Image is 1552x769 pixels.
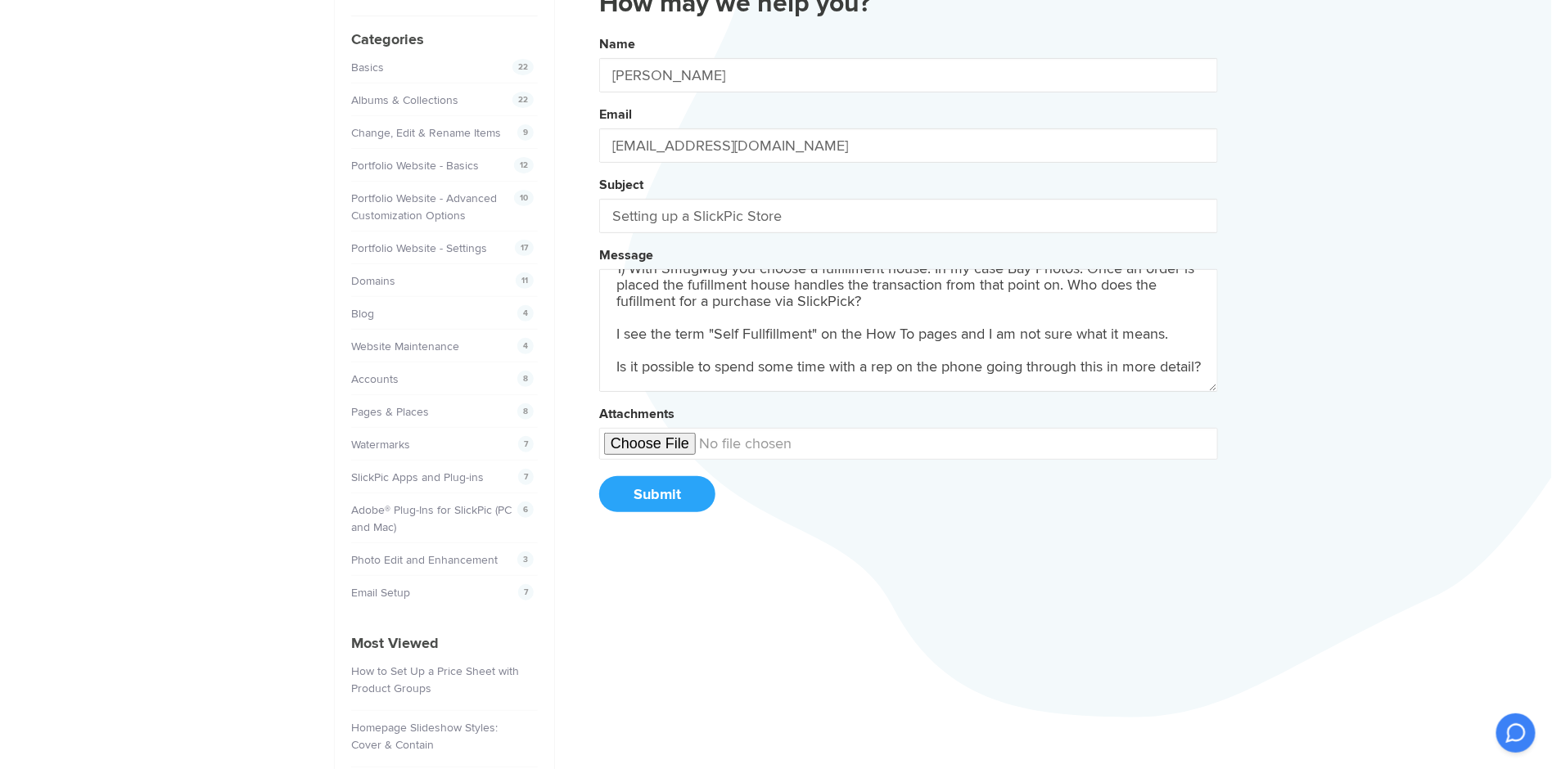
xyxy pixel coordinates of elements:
h4: Most Viewed [351,632,538,654]
span: 22 [512,92,534,108]
span: 7 [518,584,534,600]
input: Your Name [599,58,1218,92]
a: Adobe® Plug-Ins for SlickPic (PC and Mac) [351,503,512,534]
a: Homepage Slideshow Styles: Cover & Contain [351,721,498,752]
a: Blog [351,307,374,321]
span: 8 [517,403,534,420]
span: 4 [517,305,534,322]
label: Subject [599,177,643,193]
a: Portfolio Website - Advanced Customization Options [351,191,497,223]
a: Accounts [351,372,399,386]
span: 10 [514,190,534,206]
h4: Categories [351,29,538,51]
a: Portfolio Website - Basics [351,159,479,173]
a: Albums & Collections [351,93,458,107]
a: How to Set Up a Price Sheet with Product Groups [351,664,519,695]
span: 12 [514,157,534,173]
a: Pages & Places [351,405,429,419]
a: Basics [351,61,384,74]
label: Name [599,36,635,52]
label: Message [599,247,653,263]
a: Photo Edit and Enhancement [351,553,498,567]
span: 22 [512,59,534,75]
input: Your Subject [599,199,1218,233]
span: 4 [517,338,534,354]
label: Attachments [599,406,674,422]
button: Submit [599,476,715,512]
span: 9 [517,124,534,141]
label: Email [599,106,632,123]
a: Website Maintenance [351,340,459,353]
a: Watermarks [351,438,410,452]
span: 7 [518,436,534,452]
a: Change, Edit & Rename Items [351,126,501,140]
a: Portfolio Website - Settings [351,241,487,255]
a: SlickPic Apps and Plug-ins [351,470,484,484]
span: 8 [517,371,534,387]
input: undefined [599,428,1218,460]
span: 7 [518,469,534,485]
span: 11 [516,272,534,289]
span: 3 [517,551,534,568]
button: NameEmailSubjectMessageAttachmentsSubmit [599,30,1218,529]
input: Your Email [599,128,1218,163]
a: Email Setup [351,586,410,600]
span: 6 [517,501,534,518]
span: 17 [515,240,534,256]
a: Domains [351,274,395,288]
